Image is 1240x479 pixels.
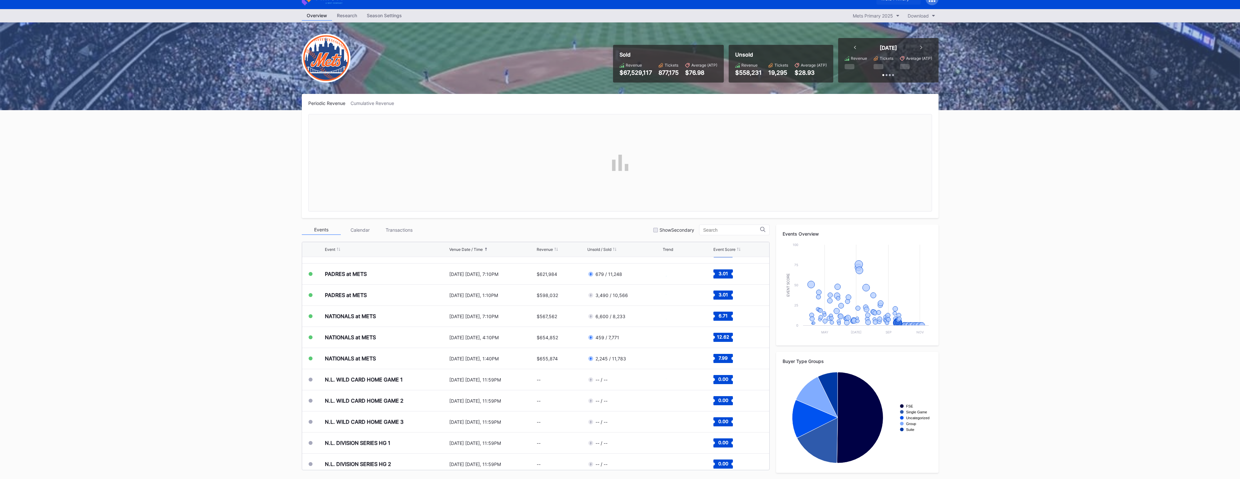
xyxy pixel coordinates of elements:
div: Unsold / Sold [587,247,611,252]
div: -- / -- [595,398,607,404]
div: -- / -- [595,440,607,446]
div: Unsold [735,51,827,58]
div: -- [537,440,541,446]
div: N.L. WILD CARD HOME GAME 3 [325,419,403,425]
text: 3.01 [719,292,728,297]
div: [DATE] [DATE], 1:10PM [449,292,535,298]
div: [DATE] [880,45,897,51]
div: Revenue [626,63,642,68]
text: Nov [916,330,924,334]
svg: Chart title [783,241,932,339]
div: 3,490 / 10,566 [595,292,628,298]
text: 0.00 [718,397,728,403]
div: $621,984 [537,271,557,277]
text: 12.62 [717,334,729,340]
text: [DATE] [851,330,862,334]
div: -- [537,461,541,467]
div: 6,600 / 8,233 [595,314,625,319]
text: 0.00 [718,419,728,424]
div: N.L. DIVISION SERIES HG 1 [325,440,390,446]
text: Uncategorized [906,416,929,420]
text: May [821,330,828,334]
div: 877,175 [658,69,679,76]
button: Mets Primary 2025 [850,11,903,20]
div: $558,231 [735,69,762,76]
text: 50 [794,283,798,287]
text: 100 [793,243,798,247]
text: 75 [794,263,798,267]
div: [DATE] [DATE], 11:59PM [449,461,535,467]
div: [DATE] [DATE], 7:10PM [449,314,535,319]
text: 0.00 [718,440,728,445]
svg: Chart title [663,308,682,324]
div: N.L. WILD CARD HOME GAME 1 [325,376,403,383]
a: Overview [302,11,332,21]
div: $67,529,117 [620,69,652,76]
div: Cumulative Revenue [351,100,399,106]
div: Tickets [665,63,678,68]
text: Event Score [786,273,790,297]
div: Average (ATP) [801,63,827,68]
text: 7.99 [719,355,728,361]
div: 459 / 7,771 [595,335,619,340]
div: Download [908,13,929,19]
div: $76.98 [685,69,717,76]
div: Research [332,11,362,20]
svg: Chart title [663,435,682,451]
svg: Chart title [663,456,682,472]
div: [DATE] [DATE], 7:10PM [449,271,535,277]
text: 6.71 [719,313,728,318]
div: [DATE] [DATE], 4:10PM [449,335,535,340]
svg: Chart title [663,287,682,303]
div: NATIONALS at METS [325,334,376,341]
div: $567,562 [537,314,557,319]
div: Calendar [341,225,380,235]
text: 3.01 [719,271,728,276]
div: Tickets [880,56,893,61]
text: Group [906,422,916,426]
svg: Chart title [663,350,682,367]
div: -- / -- [595,419,607,425]
svg: Chart title [663,414,682,430]
div: Trend [663,247,673,252]
text: Sep [886,330,891,334]
div: Tickets [774,63,788,68]
div: Average (ATP) [691,63,717,68]
div: Season Settings [362,11,407,20]
div: [DATE] [DATE], 1:40PM [449,356,535,361]
div: Events [302,225,341,235]
input: Search [703,227,760,233]
div: 679 / 11,248 [595,271,622,277]
button: Download [904,11,939,20]
div: $654,852 [537,335,558,340]
div: Venue Date / Time [449,247,483,252]
div: NATIONALS at METS [325,355,376,362]
text: FSE [906,404,913,408]
text: 0.00 [718,376,728,382]
div: N.L. DIVISION SERIES HG 2 [325,461,391,467]
div: PADRES at METS [325,271,367,277]
div: [DATE] [DATE], 11:59PM [449,377,535,382]
div: [DATE] [DATE], 11:59PM [449,419,535,425]
a: Season Settings [362,11,407,21]
div: -- [537,377,541,382]
div: $655,874 [537,356,558,361]
div: PADRES at METS [325,292,367,298]
svg: Chart title [663,393,682,409]
text: 0 [796,323,798,327]
div: Buyer Type Groups [783,358,932,364]
text: Suite [906,428,914,432]
div: Event [325,247,335,252]
svg: Chart title [663,371,682,388]
div: Event Score [713,247,735,252]
div: 19,295 [768,69,788,76]
div: -- [537,398,541,404]
svg: Chart title [663,266,682,282]
div: Revenue [537,247,553,252]
div: Transactions [380,225,419,235]
div: -- / -- [595,377,607,382]
div: Average (ATP) [906,56,932,61]
div: Mets Primary 2025 [853,13,893,19]
a: Research [332,11,362,21]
